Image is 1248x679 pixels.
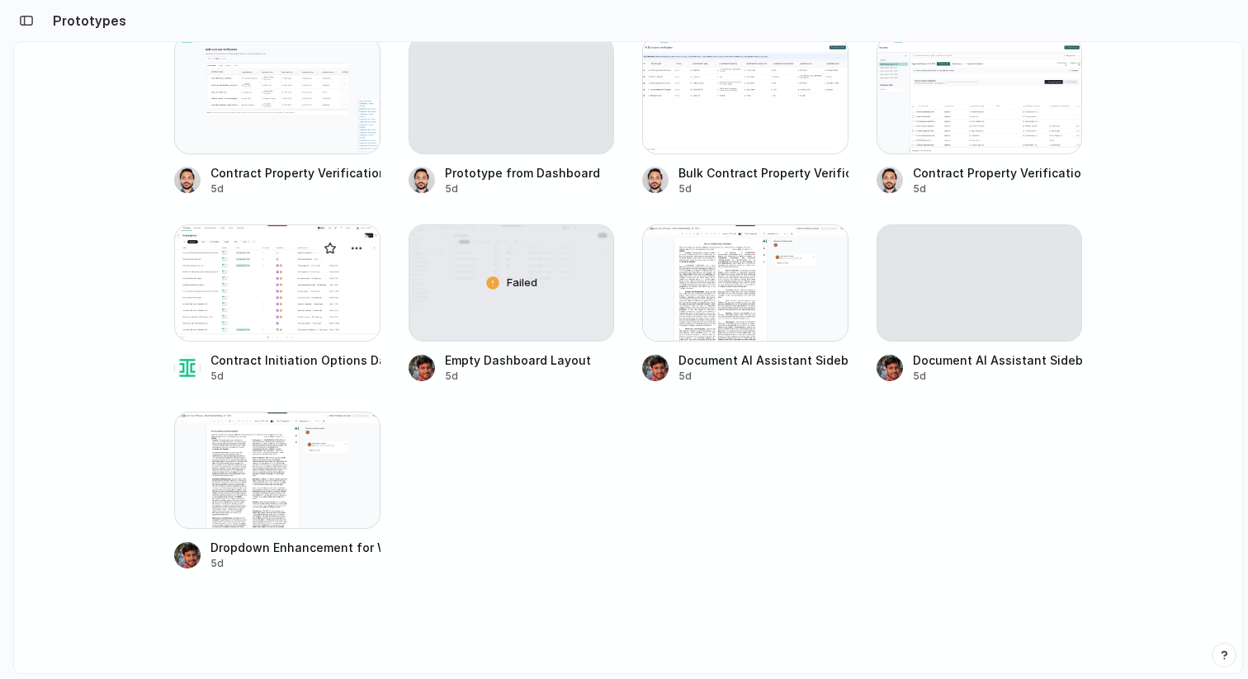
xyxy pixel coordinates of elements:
div: Contract Initiation Options Dashboard [210,351,381,369]
div: 5d [210,369,381,384]
a: Document AI Assistant SidebarDocument AI Assistant Sidebar5d [642,224,849,384]
a: Contract Initiation Options DashboardContract Initiation Options Dashboard5d [174,224,381,384]
div: 5d [913,182,1083,196]
a: Dropdown Enhancement for Word Add-InDropdown Enhancement for Word Add-In5d [174,412,381,571]
a: Document AI Assistant Sidebar5d [877,224,1083,384]
div: Contract Property Verification Dashboard [210,164,381,182]
a: Bulk Contract Property VerificationBulk Contract Property Verification5d [642,36,849,196]
div: 5d [210,556,381,571]
a: Contract Property Verification DashboardContract Property Verification Dashboard5d [174,36,381,196]
div: 5d [445,369,591,384]
div: Dropdown Enhancement for Word Add-In [210,539,381,556]
div: 5d [913,369,1083,384]
div: Contract Property Verification Interface [913,164,1083,182]
a: Prototype from Dashboard5d [409,36,615,196]
a: Empty Dashboard LayoutFailedEmpty Dashboard Layout5d [409,224,615,384]
div: Document AI Assistant Sidebar [913,351,1083,369]
div: 5d [678,182,849,196]
div: 5d [678,369,849,384]
div: 5d [210,182,381,196]
h2: Prototypes [46,11,126,31]
div: Bulk Contract Property Verification [678,164,849,182]
div: Empty Dashboard Layout [445,351,591,369]
div: Document AI Assistant Sidebar [678,351,849,369]
div: Prototype from Dashboard [445,164,600,182]
span: Failed [507,275,537,291]
div: 5d [445,182,600,196]
a: Contract Property Verification InterfaceContract Property Verification Interface5d [877,36,1083,196]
